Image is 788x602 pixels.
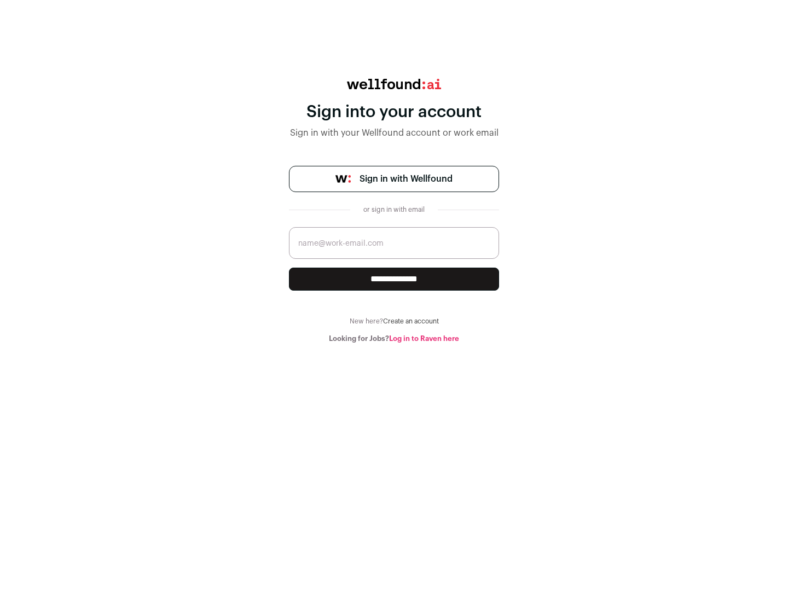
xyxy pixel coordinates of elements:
[347,79,441,89] img: wellfound:ai
[335,175,351,183] img: wellfound-symbol-flush-black-fb3c872781a75f747ccb3a119075da62bfe97bd399995f84a933054e44a575c4.png
[289,227,499,259] input: name@work-email.com
[289,334,499,343] div: Looking for Jobs?
[289,317,499,326] div: New here?
[289,166,499,192] a: Sign in with Wellfound
[360,172,453,186] span: Sign in with Wellfound
[359,205,429,214] div: or sign in with email
[383,318,439,325] a: Create an account
[289,102,499,122] div: Sign into your account
[289,126,499,140] div: Sign in with your Wellfound account or work email
[389,335,459,342] a: Log in to Raven here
